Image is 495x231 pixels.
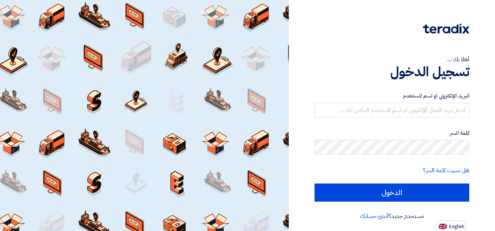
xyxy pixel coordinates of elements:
[439,224,447,229] img: en-US.png
[315,55,469,64] div: أهلا بك ...
[315,129,469,137] label: كلمة السر
[449,224,464,229] span: English
[315,183,469,202] input: الدخول
[315,212,469,220] div: مستخدم جديد؟
[423,166,469,175] a: هل نسيت كلمة السر؟
[360,212,388,220] a: أنشئ حسابك
[315,103,469,117] input: أدخل بريد العمل الإلكتروني او اسم المستخدم الخاص بك ...
[315,92,469,100] label: البريد الإلكتروني او اسم المستخدم
[423,24,469,34] img: Teradix logo
[315,64,469,80] h1: تسجيل الدخول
